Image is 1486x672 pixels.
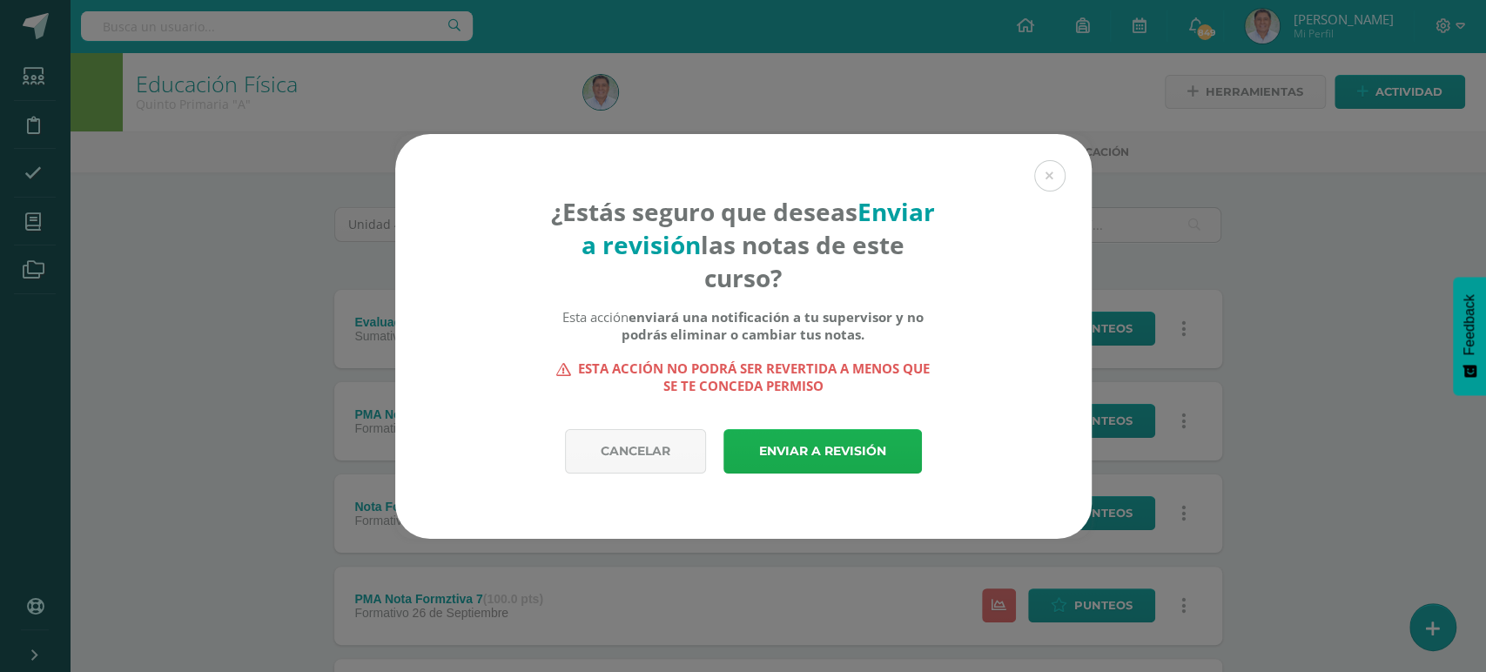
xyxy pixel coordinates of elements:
strong: Esta acción no podrá ser revertida a menos que se te conceda permiso [550,360,936,394]
a: Cancelar [565,429,706,474]
span: Feedback [1462,294,1477,355]
button: Close (Esc) [1034,160,1066,192]
a: Enviar a revisión [723,429,922,474]
button: Feedback - Mostrar encuesta [1453,277,1486,395]
strong: Enviar a revisión [582,195,935,261]
b: enviará una notificación a tu supervisor y no podrás eliminar o cambiar tus notas. [622,308,924,343]
h4: ¿Estás seguro que deseas las notas de este curso? [550,195,936,294]
div: Esta acción [550,308,936,343]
